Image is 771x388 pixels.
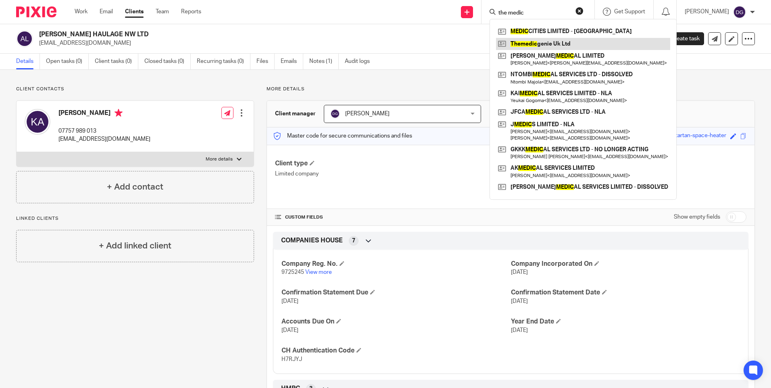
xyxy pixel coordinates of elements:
span: [DATE] [511,269,528,275]
img: Pixie [16,6,56,17]
label: Show empty fields [674,213,720,221]
span: H7RJYJ [281,357,302,362]
a: View more [305,269,332,275]
span: COMPANIES HOUSE [281,236,343,245]
span: [DATE] [281,328,298,333]
h4: CH Authentication Code [281,346,511,355]
img: svg%3E [330,109,340,119]
h4: Company Incorporated On [511,260,740,268]
p: Client contacts [16,86,254,92]
h4: Year End Date [511,317,740,326]
span: 9725245 [281,269,304,275]
p: Master code for secure communications and files [273,132,412,140]
input: Search [498,10,570,17]
a: Create task [657,32,704,45]
p: [EMAIL_ADDRESS][DOMAIN_NAME] [58,135,150,143]
h4: [PERSON_NAME] [58,109,150,119]
a: Reports [181,8,201,16]
img: svg%3E [25,109,50,135]
a: Emails [281,54,303,69]
span: [DATE] [511,328,528,333]
span: [PERSON_NAME] [345,111,390,117]
h4: Company Reg. No. [281,260,511,268]
span: 7 [352,237,355,245]
a: Clients [125,8,144,16]
a: Details [16,54,40,69]
h4: Confirmation Statement Due [281,288,511,297]
h4: Confirmation Statement Date [511,288,740,297]
img: svg%3E [733,6,746,19]
a: Open tasks (0) [46,54,89,69]
p: 07757 989 013 [58,127,150,135]
a: Team [156,8,169,16]
a: Work [75,8,88,16]
p: [EMAIL_ADDRESS][DOMAIN_NAME] [39,39,645,47]
a: Notes (1) [309,54,339,69]
button: Clear [575,7,583,15]
a: Files [256,54,275,69]
p: [PERSON_NAME] [685,8,729,16]
i: Primary [115,109,123,117]
h4: CUSTOM FIELDS [275,214,511,221]
div: magnetic-brown-tartan-space-heater [632,131,726,141]
h4: + Add contact [107,181,163,193]
img: svg%3E [16,30,33,47]
a: Audit logs [345,54,376,69]
h4: Client type [275,159,511,168]
a: Recurring tasks (0) [197,54,250,69]
p: Linked clients [16,215,254,222]
h4: + Add linked client [99,240,171,252]
h2: [PERSON_NAME] HAULAGE NW LTD [39,30,524,39]
span: [DATE] [511,298,528,304]
p: More details [206,156,233,163]
h4: Accounts Due On [281,317,511,326]
h3: Client manager [275,110,316,118]
a: Closed tasks (0) [144,54,191,69]
p: More details [267,86,755,92]
a: Client tasks (0) [95,54,138,69]
a: Email [100,8,113,16]
span: [DATE] [281,298,298,304]
p: Limited company [275,170,511,178]
span: Get Support [614,9,645,15]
